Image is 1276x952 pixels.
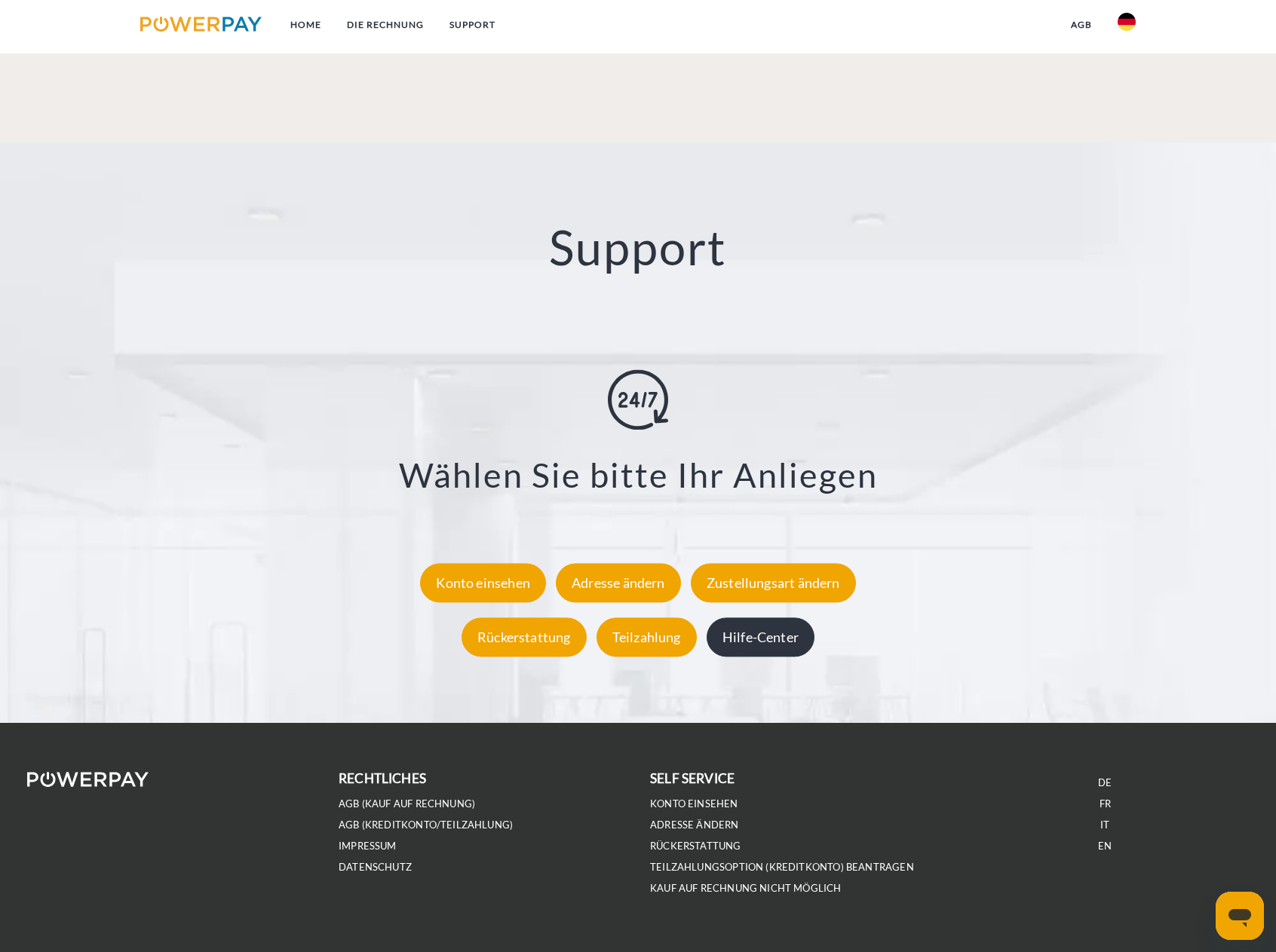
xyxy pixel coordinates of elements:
[1100,797,1111,810] a: FR
[1118,13,1136,31] img: de
[416,574,550,591] a: Konto einsehen
[650,770,735,786] b: self service
[1058,11,1105,38] a: agb
[650,861,914,874] a: Teilzahlungsoption (KREDITKONTO) beantragen
[462,617,587,657] div: Rückerstattung
[650,840,741,853] a: Rückerstattung
[1098,776,1112,789] a: DE
[339,861,412,874] a: DATENSCHUTZ
[339,840,397,853] a: IMPRESSUM
[64,218,1213,277] h2: Support
[597,617,697,657] div: Teilzahlung
[420,563,546,602] div: Konto einsehen
[608,369,668,430] img: online-shopping.svg
[339,770,426,786] b: rechtliches
[703,629,818,645] a: Hilfe-Center
[1100,819,1109,831] a: IT
[691,563,856,602] div: Zustellungsart ändern
[334,11,437,38] a: DIE RECHNUNG
[278,11,334,38] a: Home
[593,629,701,645] a: Teilzahlung
[707,617,814,657] div: Hilfe-Center
[650,882,842,895] a: Kauf auf Rechnung nicht möglich
[556,563,681,602] div: Adresse ändern
[83,454,1194,496] h3: Wählen Sie bitte Ihr Anliegen
[458,629,590,645] a: Rückerstattung
[339,819,513,831] a: AGB (Kreditkonto/Teilzahlung)
[437,11,508,38] a: SUPPORT
[650,797,738,810] a: Konto einsehen
[687,574,860,591] a: Zustellungsart ändern
[552,574,685,591] a: Adresse ändern
[339,797,475,810] a: AGB (Kauf auf Rechnung)
[1216,892,1264,940] iframe: Schaltfläche zum Öffnen des Messaging-Fensters
[140,17,262,32] img: logo-powerpay.svg
[27,772,149,787] img: logo-powerpay-white.svg
[650,819,739,831] a: Adresse ändern
[1098,840,1112,853] a: EN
